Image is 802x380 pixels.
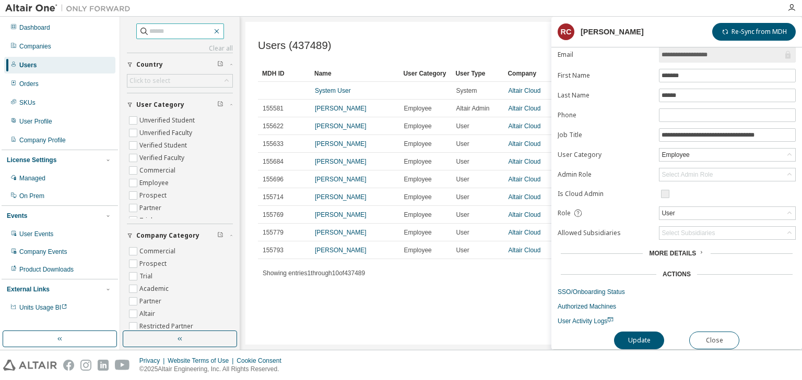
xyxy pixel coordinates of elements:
span: Country [136,60,163,69]
span: 155633 [263,140,284,148]
div: RC [558,23,574,40]
span: Employee [404,175,431,183]
span: System [456,87,477,95]
div: User Profile [19,117,52,126]
div: Privacy [139,357,168,365]
label: Unverified Faculty [139,127,194,139]
div: Dashboard [19,23,50,32]
a: Altair Cloud [508,193,540,201]
div: External Links [7,285,50,293]
label: Phone [558,111,653,119]
span: User [456,140,469,148]
div: Users [19,61,37,69]
span: Role [558,209,571,217]
span: 155696 [263,175,284,183]
div: Select Subsidiaries [659,227,795,239]
div: Click to select [129,77,170,85]
label: Job Title [558,131,653,139]
label: Verified Faculty [139,152,186,164]
a: Altair Cloud [508,87,540,94]
img: youtube.svg [115,360,130,371]
span: Showing entries 1 through 10 of 437489 [263,269,365,277]
img: altair_logo.svg [3,360,57,371]
a: [PERSON_NAME] [315,211,367,218]
img: linkedin.svg [98,360,109,371]
a: SSO/Onboarding Status [558,288,796,296]
div: Companies [19,42,51,51]
label: Prospect [139,258,169,270]
span: User [456,193,469,201]
img: facebook.svg [63,360,74,371]
div: Company Events [19,248,67,256]
span: 155769 [263,211,284,219]
label: Last Name [558,91,653,100]
div: User [660,207,676,219]
button: Company Category [127,224,233,247]
label: Academic [139,283,171,295]
label: User Category [558,151,653,159]
span: User Activity Logs [558,317,614,325]
span: User [456,122,469,130]
label: First Name [558,71,653,80]
label: Commercial [139,164,178,177]
span: Clear filter [217,60,223,69]
div: SKUs [19,99,36,107]
span: User Category [136,101,184,109]
div: Website Terms of Use [168,357,237,365]
div: MDH ID [262,65,306,82]
label: Employee [139,177,171,189]
div: User Type [455,65,499,82]
span: 155779 [263,228,284,237]
button: Close [689,332,739,349]
a: Clear all [127,44,233,53]
div: Select Admin Role [659,168,795,181]
div: User Events [19,230,53,238]
label: Restricted Partner [139,320,195,333]
button: Update [614,332,664,349]
a: Authorized Machines [558,302,796,311]
a: Altair Cloud [508,140,540,148]
div: Name [314,65,395,82]
span: Employee [404,228,431,237]
span: User [456,157,469,166]
span: Employee [404,211,431,219]
img: Altair One [5,3,136,14]
span: More Details [649,250,696,257]
div: Click to select [127,75,232,87]
label: Partner [139,295,163,308]
div: Actions [663,270,691,278]
span: 155581 [263,104,284,113]
label: Is Cloud Admin [558,190,653,198]
span: Users (437489) [258,40,332,52]
label: Altair [139,308,157,320]
a: [PERSON_NAME] [315,122,367,130]
label: Trial [139,270,155,283]
a: [PERSON_NAME] [315,247,367,254]
div: Orders [19,80,39,88]
div: Employee [660,149,691,161]
span: User [456,246,469,254]
a: System User [315,87,351,94]
div: Company Profile [19,136,66,144]
span: Employee [404,193,431,201]
button: Re-Sync from MDH [712,23,796,41]
span: Company Category [136,231,199,240]
span: Clear filter [217,231,223,240]
a: [PERSON_NAME] [315,229,367,236]
button: Country [127,53,233,76]
span: Employee [404,140,431,148]
p: © 2025 Altair Engineering, Inc. All Rights Reserved. [139,365,288,374]
div: User Category [403,65,447,82]
a: Altair Cloud [508,211,540,218]
a: [PERSON_NAME] [315,105,367,112]
label: Trial [139,214,155,227]
label: Verified Student [139,139,189,152]
div: Select Admin Role [662,170,713,179]
label: Partner [139,202,163,214]
span: Units Usage BI [19,304,67,311]
label: Admin Role [558,170,653,179]
div: Select Subsidiaries [662,229,715,237]
img: instagram.svg [80,360,91,371]
span: 155622 [263,122,284,130]
div: Events [7,212,27,220]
